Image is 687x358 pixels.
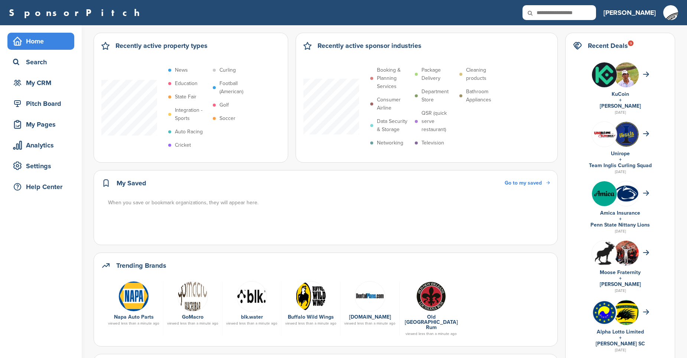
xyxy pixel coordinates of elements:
a: + [619,275,622,281]
a: Open uri20141112 50798 mbqq6d [344,281,395,311]
a: Amica Insurance [600,210,640,216]
h2: My Saved [117,178,146,188]
p: Networking [377,139,403,147]
a: Buffalo wild wings.svg [285,281,336,311]
img: Data [118,281,149,312]
a: Team Inglis Curling Squad [589,162,652,169]
p: Cleaning products [466,66,500,82]
div: 9 [628,40,634,46]
div: Analytics [11,139,74,152]
img: Open uri20141112 50798 mbqq6d [355,281,385,312]
a: Buffalo Wild Wings [288,314,334,320]
img: Data [416,281,446,312]
div: viewed less than a minute ago [403,332,459,336]
img: Open uri20141112 64162 1p6hhgm?1415811497 [614,300,639,330]
a: SponsorPitch [9,8,144,17]
p: Package Delivery [421,66,456,82]
a: Home [7,33,74,50]
span: Go to my saved [505,180,542,186]
div: My CRM [11,76,74,89]
a: Gomacrologo1 400x100 [167,281,218,311]
div: Pitch Board [11,97,74,110]
p: Data Security & Storage [377,117,411,134]
h2: Recently active property types [115,40,208,51]
a: Data [108,281,159,311]
p: Department Store [421,88,456,104]
div: Settings [11,159,74,173]
a: Old [GEOGRAPHIC_DATA] Rum [405,314,458,331]
a: Analytics [7,137,74,154]
a: Data [403,281,459,311]
a: blk.water [241,314,263,320]
h2: Recently active sponsor industries [318,40,421,51]
p: Golf [219,101,229,109]
h2: Trending Brands [116,260,166,271]
p: Education [175,79,198,88]
img: Trgrqf8g 400x400 [592,181,617,206]
img: 3bs1dc4c 400x400 [614,241,639,266]
a: My Pages [7,116,74,133]
a: Pitch Board [7,95,74,112]
p: Curling [219,66,236,74]
a: My CRM [7,74,74,91]
p: Auto Racing [175,128,203,136]
a: Search [7,53,74,71]
p: Cricket [175,141,191,149]
a: Blk logo [226,281,277,311]
div: Home [11,35,74,48]
a: Alpha Lotto Limited [597,329,644,335]
img: Phzb2w6l 400x400 [592,300,617,325]
a: Penn State Nittany Lions [590,222,650,228]
a: Unirope [611,150,630,157]
a: [PERSON_NAME] [600,281,641,287]
img: jmj71fb 400x400 [592,62,617,87]
p: Television [421,139,444,147]
a: [DOMAIN_NAME] [349,314,391,320]
p: Consumer Airline [377,96,411,112]
div: [DATE] [573,169,667,175]
p: QSR (quick serve restaurant) [421,109,456,134]
img: Hjwwegho 400x400 [592,241,617,266]
a: Moose Fraternity [600,269,641,276]
div: viewed less than a minute ago [167,322,218,325]
p: Soccer [219,114,235,123]
div: viewed less than a minute ago [285,322,336,325]
a: GoMacro [182,314,204,320]
a: + [619,335,622,341]
div: viewed less than a minute ago [226,322,277,325]
a: Go to my saved [505,179,550,187]
p: Integration - Sports [175,106,209,123]
a: [PERSON_NAME] SC [596,341,645,347]
p: Football (American) [219,79,254,96]
a: Help Center [7,178,74,195]
img: Gomacrologo1 400x100 [178,281,208,312]
div: [DATE] [573,228,667,235]
div: viewed less than a minute ago [108,322,159,325]
p: State Fair [175,93,196,101]
a: + [619,216,622,222]
h3: [PERSON_NAME] [603,7,656,18]
p: News [175,66,188,74]
div: [DATE] [573,287,667,294]
a: [PERSON_NAME] [600,103,641,109]
h2: Recent Deals [588,40,628,51]
a: KuCoin [612,91,629,97]
div: [DATE] [573,109,667,116]
img: Buffalo wild wings.svg [296,281,326,312]
img: 170px penn state nittany lions logo.svg [614,185,639,202]
a: Napa Auto Parts [114,314,154,320]
p: Booking & Planning Services [377,66,411,91]
div: Search [11,55,74,69]
div: My Pages [11,118,74,131]
p: Bathroom Appliances [466,88,500,104]
img: Iga3kywp 400x400 [614,122,639,147]
div: When you save or bookmark organizations, they will appear here. [108,199,551,207]
img: Blk logo [237,281,267,312]
img: Open uri20141112 64162 1m4tozd?1415806781 [614,62,639,97]
div: Help Center [11,180,74,193]
a: [PERSON_NAME] [603,4,656,21]
div: viewed less than a minute ago [344,322,395,325]
div: [DATE] [573,347,667,354]
img: 308633180 592082202703760 345377490651361792 n [592,122,617,147]
a: + [619,97,622,103]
